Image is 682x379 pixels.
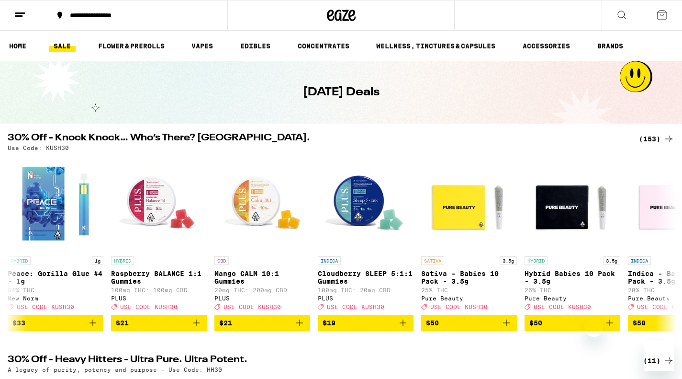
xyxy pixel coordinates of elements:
p: 25% THC [421,287,517,293]
p: Sativa - Babies 10 Pack - 3.5g [421,270,517,285]
span: $21 [116,319,129,327]
a: Open page for Cloudberry SLEEP 5:1:1 Gummies from PLUS [318,156,414,315]
img: New Norm - Peace: Gorilla Glue #4 - 1g [8,156,103,252]
a: Open page for Mango CALM 10:1 Gummies from PLUS [214,156,310,315]
p: 3.5g [500,256,517,265]
img: PLUS - Mango CALM 10:1 Gummies [214,156,310,252]
span: USE CODE KUSH30 [327,304,384,310]
div: Pure Beauty [525,295,620,301]
p: Cloudberry SLEEP 5:1:1 Gummies [318,270,414,285]
a: (153) [639,133,674,145]
iframe: Button to launch messaging window [644,341,674,371]
p: Hybrid Babies 10 Pack - 3.5g [525,270,620,285]
h2: 30% Off - Heavy Hitters - Ultra Pure. Ultra Potent. [8,355,627,367]
p: CBD [214,256,229,265]
button: Add to bag [525,315,620,331]
p: INDICA [628,256,651,265]
a: FLOWER & PREROLLS [93,40,169,52]
span: $33 [12,319,25,327]
img: Pure Beauty - Hybrid Babies 10 Pack - 3.5g [525,156,620,252]
div: New Norm [8,295,103,301]
p: Use Code: KUSH30 [8,145,69,151]
p: 84% THC [8,287,103,293]
p: HYBRID [111,256,134,265]
p: 26% THC [525,287,620,293]
iframe: Close message [584,318,604,337]
img: PLUS - Cloudberry SLEEP 5:1:1 Gummies [318,156,414,252]
img: Pure Beauty - Sativa - Babies 10 Pack - 3.5g [421,156,517,252]
p: SATIVA [421,256,444,265]
div: PLUS [318,295,414,301]
a: BRANDS [593,40,628,52]
a: CONCENTRATES [293,40,354,52]
span: $21 [219,319,232,327]
p: A legacy of purity, potency and purpose - Use Code: HH30 [8,367,222,373]
p: 3.5g [603,256,620,265]
span: USE CODE KUSH30 [120,304,178,310]
div: PLUS [214,295,310,301]
a: HOME [4,40,31,52]
p: Mango CALM 10:1 Gummies [214,270,310,285]
a: Open page for Hybrid Babies 10 Pack - 3.5g from Pure Beauty [525,156,620,315]
a: Open page for Raspberry BALANCE 1:1 Gummies from PLUS [111,156,207,315]
a: SALE [49,40,76,52]
img: PLUS - Raspberry BALANCE 1:1 Gummies [111,156,207,252]
p: HYBRID [525,256,548,265]
a: Open page for Sativa - Babies 10 Pack - 3.5g from Pure Beauty [421,156,517,315]
span: USE CODE KUSH30 [17,304,74,310]
div: PLUS [111,295,207,301]
button: Add to bag [111,315,207,331]
p: 100mg THC: 100mg CBD [111,287,207,293]
a: VAPES [187,40,218,52]
p: INDICA [318,256,341,265]
span: $50 [529,319,542,327]
a: WELLNESS, TINCTURES & CAPSULES [371,40,500,52]
p: 20mg THC: 200mg CBD [214,287,310,293]
a: EDIBLES [235,40,275,52]
span: $50 [426,319,439,327]
span: USE CODE KUSH30 [430,304,488,310]
button: Add to bag [421,315,517,331]
p: Peace: Gorilla Glue #4 - 1g [8,270,103,285]
a: ACCESSORIES [518,40,575,52]
p: Raspberry BALANCE 1:1 Gummies [111,270,207,285]
button: Add to bag [214,315,310,331]
button: Add to bag [8,315,103,331]
div: Pure Beauty [421,295,517,301]
p: 100mg THC: 20mg CBD [318,287,414,293]
a: Open page for Peace: Gorilla Glue #4 - 1g from New Norm [8,156,103,315]
p: 1g [92,256,103,265]
a: (11) [643,355,674,367]
span: $19 [323,319,335,327]
h1: [DATE] Deals [303,84,380,101]
span: USE CODE KUSH30 [534,304,591,310]
p: HYBRID [8,256,31,265]
span: USE CODE KUSH30 [224,304,281,310]
button: Add to bag [318,315,414,331]
h2: 30% Off - Knock Knock… Who’s There? [GEOGRAPHIC_DATA]. [8,133,627,145]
